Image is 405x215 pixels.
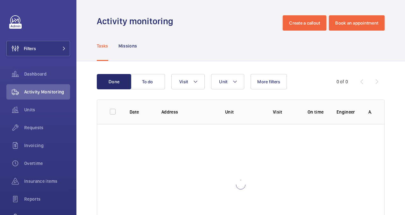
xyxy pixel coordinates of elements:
span: Requests [24,124,70,131]
span: Overtime [24,160,70,167]
p: Unit [225,109,263,115]
button: Done [97,74,131,89]
p: Visit [273,109,295,115]
p: On time [305,109,326,115]
button: To do [131,74,165,89]
span: Unit [219,79,227,84]
button: More filters [251,74,287,89]
span: Dashboard [24,71,70,77]
button: Create a callout [283,15,326,31]
p: Engineer [337,109,358,115]
span: Insurance items [24,178,70,184]
span: Activity Monitoring [24,89,70,95]
p: Tasks [97,43,108,49]
div: 0 of 0 [337,78,348,85]
span: Invoicing [24,142,70,149]
span: Filters [24,45,36,52]
span: Units [24,107,70,113]
button: Filters [6,41,70,56]
span: Visit [179,79,188,84]
button: Visit [171,74,205,89]
h1: Activity monitoring [97,15,177,27]
span: More filters [257,79,280,84]
button: Unit [211,74,244,89]
p: Date [130,109,151,115]
p: Missions [118,43,137,49]
p: Address [161,109,215,115]
p: Actions [368,109,372,115]
button: Book an appointment [329,15,385,31]
span: Reports [24,196,70,202]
